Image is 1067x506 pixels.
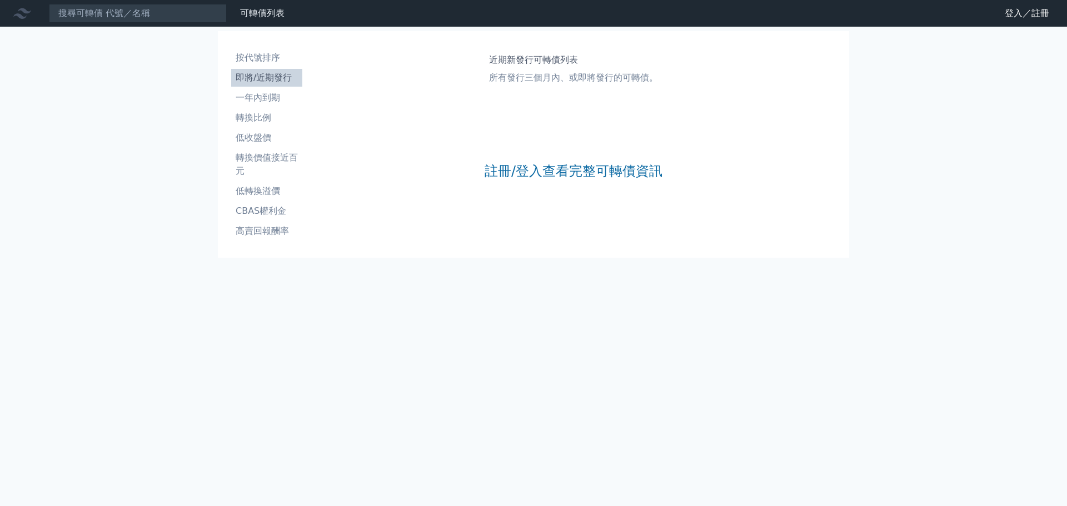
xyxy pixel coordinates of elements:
[231,111,302,124] li: 轉換比例
[231,51,302,64] li: 按代號排序
[231,109,302,127] a: 轉換比例
[231,204,302,218] li: CBAS權利金
[231,49,302,67] a: 按代號排序
[231,69,302,87] a: 即將/近期發行
[231,184,302,198] li: 低轉換溢價
[231,129,302,147] a: 低收盤價
[231,91,302,104] li: 一年內到期
[231,182,302,200] a: 低轉換溢價
[231,222,302,240] a: 高賣回報酬率
[240,8,285,18] a: 可轉債列表
[489,71,658,84] p: 所有發行三個月內、或即將發行的可轉債。
[231,202,302,220] a: CBAS權利金
[489,53,658,67] h1: 近期新發行可轉債列表
[231,224,302,238] li: 高賣回報酬率
[231,71,302,84] li: 即將/近期發行
[231,89,302,107] a: 一年內到期
[485,162,662,180] a: 註冊/登入查看完整可轉債資訊
[996,4,1058,22] a: 登入／註冊
[231,151,302,178] li: 轉換價值接近百元
[49,4,227,23] input: 搜尋可轉債 代號／名稱
[231,131,302,144] li: 低收盤價
[231,149,302,180] a: 轉換價值接近百元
